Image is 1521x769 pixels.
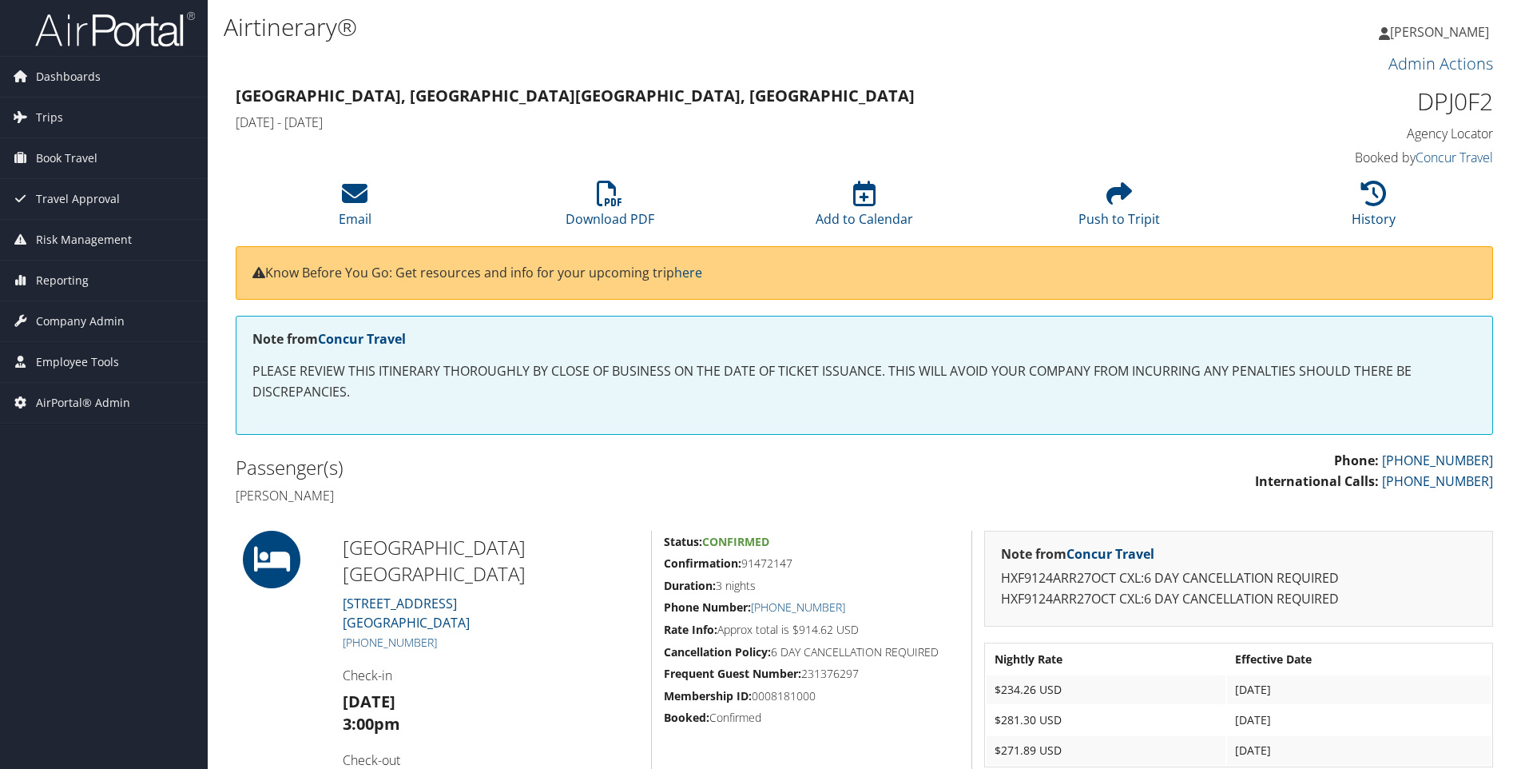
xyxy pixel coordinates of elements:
[252,330,406,348] strong: Note from
[36,261,89,301] span: Reporting
[343,713,400,735] strong: 3:00pm
[674,264,702,281] a: here
[664,556,959,572] h5: 91472147
[1388,53,1493,74] a: Admin Actions
[664,600,751,615] strong: Phone Number:
[36,179,120,219] span: Travel Approval
[252,361,1476,402] p: PLEASE REVIEW THIS ITINERARY THOROUGHLY BY CLOSE OF BUSINESS ON THE DATE OF TICKET ISSUANCE. THIS...
[343,534,639,588] h2: [GEOGRAPHIC_DATA] [GEOGRAPHIC_DATA]
[1078,189,1160,228] a: Push to Tripit
[35,10,195,48] img: airportal-logo.png
[987,706,1225,735] td: $281.30 USD
[1416,149,1493,166] a: Concur Travel
[664,710,959,726] h5: Confirmed
[664,578,716,593] strong: Duration:
[252,263,1476,284] p: Know Before You Go: Get resources and info for your upcoming trip
[318,330,406,348] a: Concur Travel
[702,534,769,549] span: Confirmed
[664,644,959,660] h5: 6 DAY CANCELLATION REQUIRED
[664,534,702,549] strong: Status:
[343,691,395,712] strong: [DATE]
[36,383,130,423] span: AirPortal® Admin
[36,220,132,260] span: Risk Management
[1382,472,1493,490] a: [PHONE_NUMBER]
[343,667,639,684] h4: Check-in
[1066,545,1154,563] a: Concur Travel
[224,10,1078,44] h1: Airtinerary®
[343,595,470,632] a: [STREET_ADDRESS][GEOGRAPHIC_DATA]
[1197,125,1493,142] h4: Agency Locator
[664,556,741,571] strong: Confirmation:
[343,751,639,769] h4: Check-out
[664,666,959,682] h5: 231376297
[664,688,959,704] h5: 0008181000
[664,666,801,681] strong: Frequent Guest Number:
[36,138,97,178] span: Book Travel
[236,454,852,481] h2: Passenger(s)
[1390,23,1489,41] span: [PERSON_NAME]
[987,675,1225,704] td: $234.26 USD
[987,645,1225,674] th: Nightly Rate
[1197,149,1493,166] h4: Booked by
[664,688,752,703] strong: Membership ID:
[664,644,771,659] strong: Cancellation Policy:
[236,114,1173,131] h4: [DATE] - [DATE]
[664,710,709,725] strong: Booked:
[751,600,845,615] a: [PHONE_NUMBER]
[816,189,913,228] a: Add to Calendar
[36,98,63,137] span: Trips
[566,189,654,228] a: Download PDF
[1001,545,1154,563] strong: Note from
[1382,452,1493,469] a: [PHONE_NUMBER]
[36,342,119,382] span: Employee Tools
[339,189,371,228] a: Email
[1227,736,1491,765] td: [DATE]
[1379,8,1505,56] a: [PERSON_NAME]
[1001,568,1476,609] p: HXF9124ARR27OCT CXL:6 DAY CANCELLATION REQUIRED HXF9124ARR27OCT CXL:6 DAY CANCELLATION REQUIRED
[664,622,717,637] strong: Rate Info:
[1227,675,1491,704] td: [DATE]
[236,487,852,504] h4: [PERSON_NAME]
[664,622,959,638] h5: Approx total is $914.62 USD
[1352,189,1396,228] a: History
[36,301,125,341] span: Company Admin
[1197,85,1493,118] h1: DPJ0F2
[1227,706,1491,735] td: [DATE]
[1334,452,1379,469] strong: Phone:
[236,85,915,106] strong: [GEOGRAPHIC_DATA], [GEOGRAPHIC_DATA] [GEOGRAPHIC_DATA], [GEOGRAPHIC_DATA]
[36,57,101,97] span: Dashboards
[664,578,959,594] h5: 3 nights
[343,635,437,650] a: [PHONE_NUMBER]
[987,736,1225,765] td: $271.89 USD
[1227,645,1491,674] th: Effective Date
[1255,472,1379,490] strong: International Calls:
